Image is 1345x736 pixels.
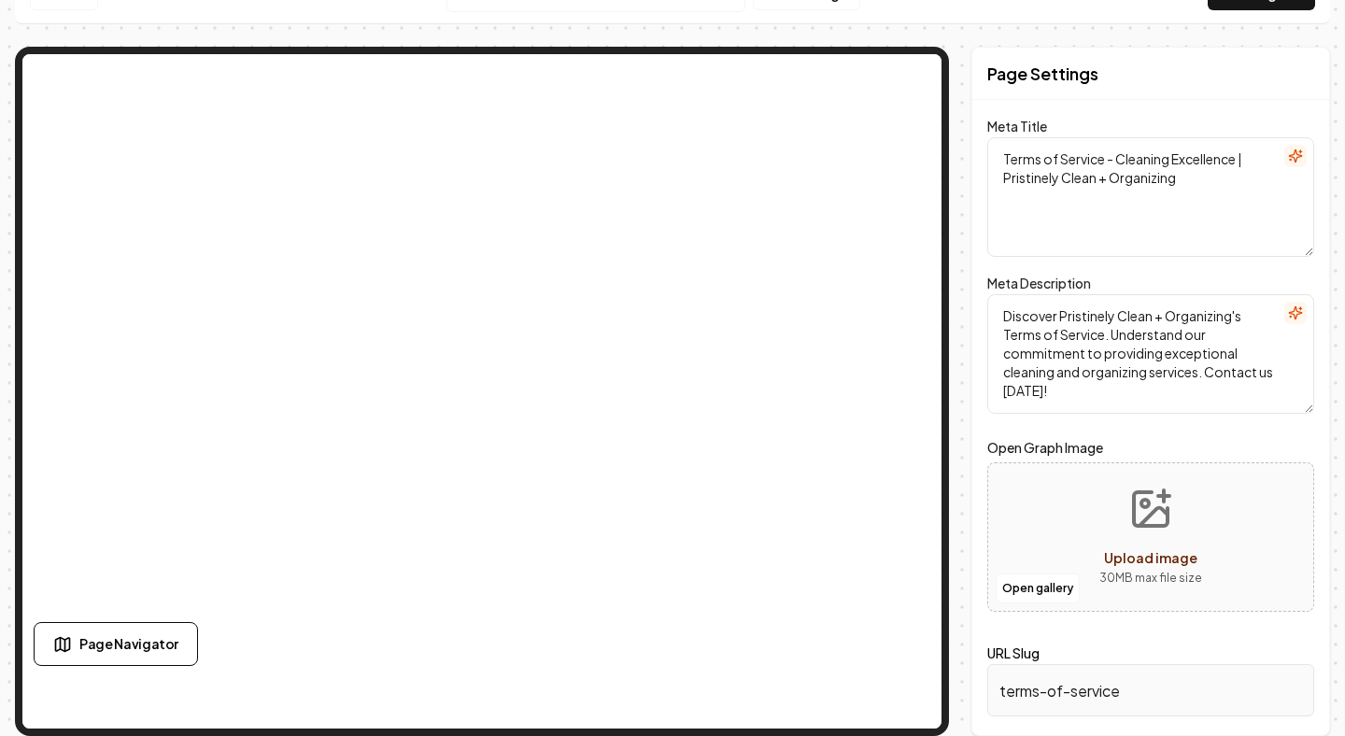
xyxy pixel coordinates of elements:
button: Upload image [1084,472,1217,602]
span: Page Navigator [79,634,178,654]
label: Open Graph Image [987,436,1314,459]
button: Open gallery [996,573,1080,603]
h2: Page Settings [987,61,1098,87]
p: 30 MB max file size [1099,569,1202,587]
label: Meta Title [987,118,1047,134]
button: Page Navigator [34,622,198,666]
span: Upload image [1104,549,1197,566]
label: Meta Description [987,275,1091,291]
label: URL Slug [987,644,1040,661]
